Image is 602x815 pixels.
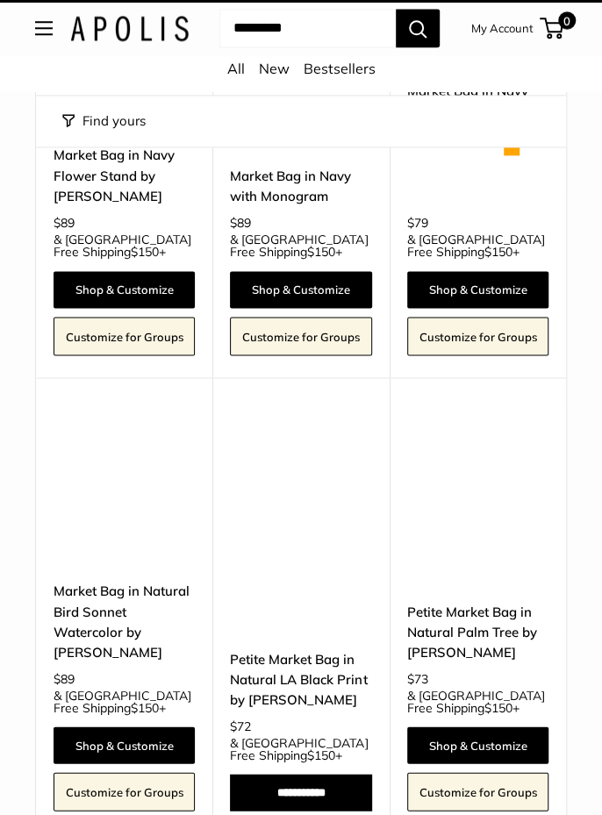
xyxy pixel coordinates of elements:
span: $89 [54,215,75,231]
a: Shop & Customize [407,726,548,763]
span: $150 [131,244,159,260]
a: Petite Market Bag in Natural LA Black Print by [PERSON_NAME] [230,648,371,710]
input: Search... [219,9,396,47]
a: description_This is a limited edition artist collaboration with Watercolorist Amy LogsdonPetite M... [407,421,548,562]
a: Shop & Customize [407,271,548,308]
span: & [GEOGRAPHIC_DATA] Free Shipping + [407,689,548,713]
a: My Account [471,18,534,39]
span: & [GEOGRAPHIC_DATA] Free Shipping + [230,233,371,258]
span: $72 [230,718,251,733]
a: Market Bag in Navy Flower Stand by [PERSON_NAME] [54,145,195,206]
a: All [227,60,245,77]
span: $150 [307,747,335,762]
a: 0 [541,18,563,39]
img: Apolis [70,16,189,41]
span: $150 [484,244,512,260]
span: $150 [131,699,159,715]
span: $89 [54,670,75,686]
a: Shop & Customize [230,271,371,308]
a: Customize for Groups [54,772,195,811]
span: $150 [307,244,335,260]
a: Shop & Customize [54,726,195,763]
span: 0 [558,11,576,29]
a: Petite Market Bag in Natural Palm Tree by [PERSON_NAME] [407,601,548,662]
a: description_Limited Edition collaboration with Geoff McFetridgedescription_Super soft and durable... [230,421,371,562]
span: & [GEOGRAPHIC_DATA] Free Shipping + [407,233,548,258]
a: Bestsellers [304,60,376,77]
span: & [GEOGRAPHIC_DATA] Free Shipping + [230,736,371,761]
a: description_Our first Bird Sonnet Watercolor Collaboration with Amy Logsdondescription_Effortless... [54,421,195,562]
span: $150 [484,699,512,715]
button: Filter collection [62,109,146,133]
a: Market Bag in Navy with Monogram [230,166,371,207]
button: Search [396,9,440,47]
a: Shop & Customize [54,271,195,308]
span: $73 [407,670,428,686]
button: Open menu [35,21,53,35]
a: New [259,60,290,77]
a: Customize for Groups [407,317,548,355]
a: Customize for Groups [407,772,548,811]
span: $79 [407,215,428,231]
span: & [GEOGRAPHIC_DATA] Free Shipping + [54,233,195,258]
a: Market Bag in Natural Bird Sonnet Watercolor by [PERSON_NAME] [54,580,195,661]
a: Customize for Groups [230,317,371,355]
span: $89 [230,215,251,231]
a: Customize for Groups [54,317,195,355]
span: & [GEOGRAPHIC_DATA] Free Shipping + [54,689,195,713]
